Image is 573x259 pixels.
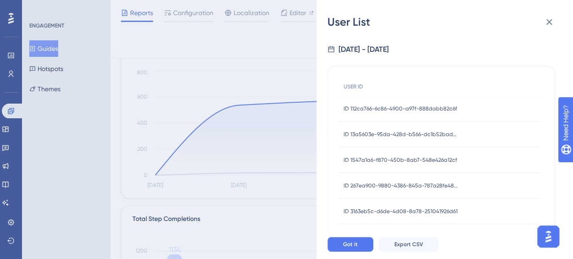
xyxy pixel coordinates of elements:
[327,15,562,29] div: User List
[344,208,458,215] span: ID 3163eb5c-d6de-4d08-8a78-251041926d61
[344,182,458,189] span: ID 267ea900-9880-4386-845a-787a28fe48cb
[379,237,439,252] button: Export CSV
[22,2,57,13] span: Need Help?
[327,237,373,252] button: Got it
[338,44,389,55] div: [DATE] - [DATE]
[344,131,458,138] span: ID 13a5603e-95da-428d-b566-dc1b52badd91
[344,83,363,90] span: USER ID
[343,241,358,248] span: Got it
[394,241,423,248] span: Export CSV
[344,105,457,112] span: ID 112ca766-6c86-4900-a97f-888dabb82c6f
[535,223,562,250] iframe: UserGuiding AI Assistant Launcher
[344,156,457,164] span: ID 1547a1a6-f870-450b-8ab7-548e426a12cf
